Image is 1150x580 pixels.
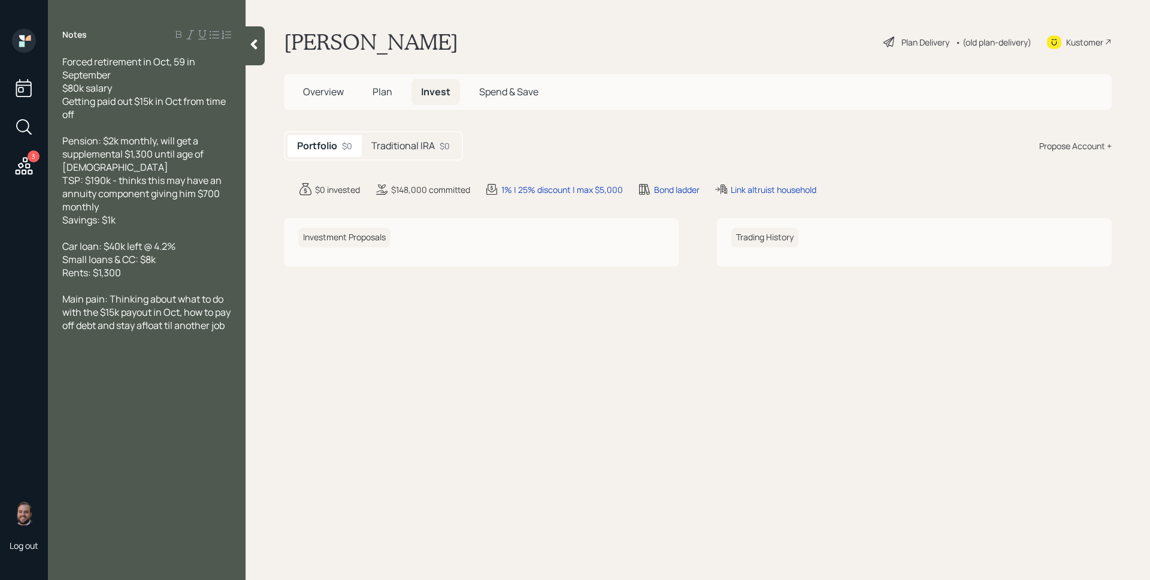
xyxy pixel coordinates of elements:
div: 1% | 25% discount | max $5,000 [501,183,623,196]
div: • (old plan-delivery) [955,36,1031,49]
h1: [PERSON_NAME] [284,29,458,55]
div: Plan Delivery [901,36,949,49]
div: $148,000 committed [391,183,470,196]
span: Spend & Save [479,85,538,98]
span: Pension: $2k monthly, will get a supplemental $1,300 until age of [DEMOGRAPHIC_DATA] TSP: $190k -... [62,134,223,226]
label: Notes [62,29,87,41]
span: Overview [303,85,344,98]
div: Bond ladder [654,183,700,196]
span: Invest [421,85,450,98]
h5: Portfolio [297,140,337,152]
span: Main pain: Thinking about what to do with the $15k payout in Oct, how to pay off debt and stay af... [62,292,232,332]
span: Plan [373,85,392,98]
span: Forced retirement in Oct, 59 in September $80k salary Getting paid out $15k in Oct from time off [62,55,228,121]
div: $0 invested [315,183,360,196]
h6: Investment Proposals [298,228,391,247]
div: Link altruist household [731,183,816,196]
div: 3 [28,150,40,162]
div: $0 [440,140,450,152]
div: $0 [342,140,352,152]
h5: Traditional IRA [371,140,435,152]
span: Car loan: $40k left @ 4.2% Small loans & CC: $8k Rents: $1,300 [62,240,175,279]
img: james-distasi-headshot.png [12,502,36,525]
h6: Trading History [731,228,798,247]
div: Propose Account + [1039,140,1112,152]
div: Log out [10,540,38,551]
div: Kustomer [1066,36,1103,49]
